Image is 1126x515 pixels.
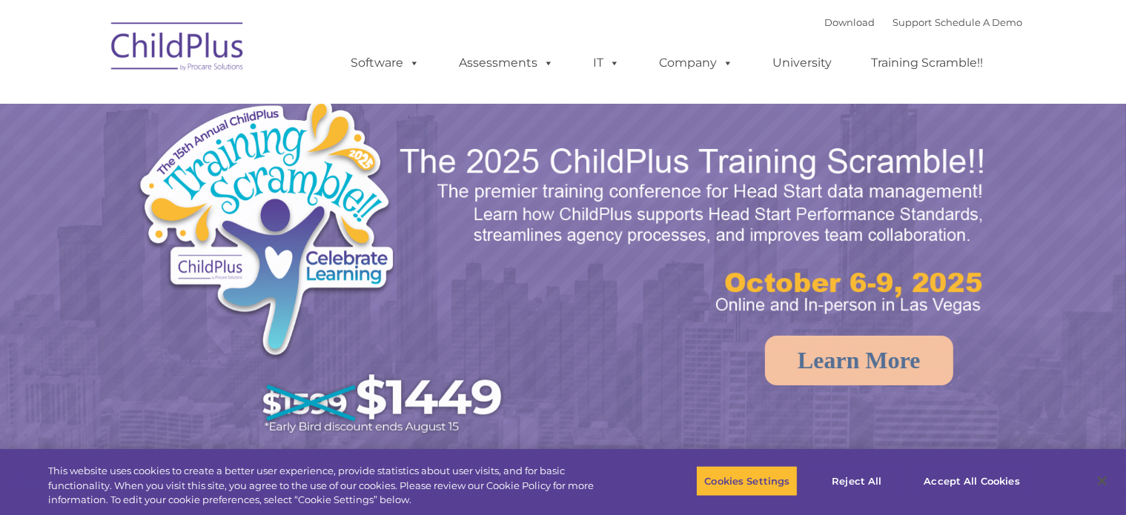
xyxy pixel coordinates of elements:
a: Software [337,48,435,78]
a: Training Scramble!! [857,48,999,78]
img: ChildPlus by Procare Solutions [104,12,252,86]
button: Accept All Cookies [915,465,1027,496]
button: Reject All [810,465,903,496]
font: | [825,16,1023,28]
button: Cookies Settings [696,465,798,496]
a: Schedule A Demo [935,16,1023,28]
div: This website uses cookies to create a better user experience, provide statistics about user visit... [48,464,619,508]
a: IT [579,48,635,78]
a: Learn More [765,336,953,385]
a: Company [645,48,749,78]
button: Close [1086,465,1119,497]
span: Phone number [206,159,269,170]
span: Last name [206,98,251,109]
a: Support [893,16,933,28]
a: Download [825,16,875,28]
a: Assessments [445,48,569,78]
a: University [758,48,847,78]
